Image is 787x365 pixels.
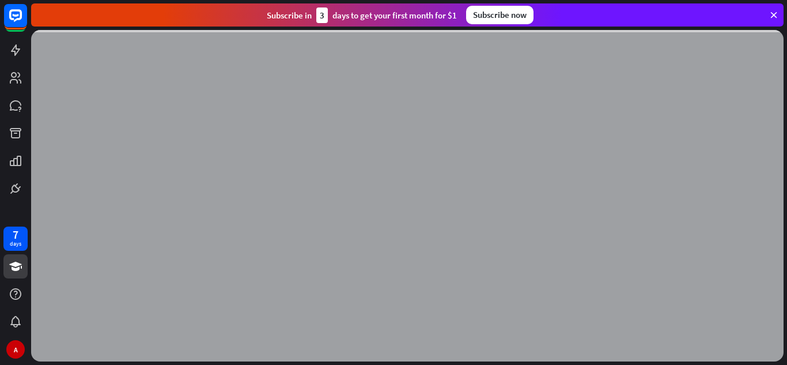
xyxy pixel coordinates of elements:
[3,227,28,251] a: 7 days
[316,7,328,23] div: 3
[466,6,534,24] div: Subscribe now
[267,7,457,23] div: Subscribe in days to get your first month for $1
[10,240,21,248] div: days
[13,229,18,240] div: 7
[6,340,25,359] div: A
